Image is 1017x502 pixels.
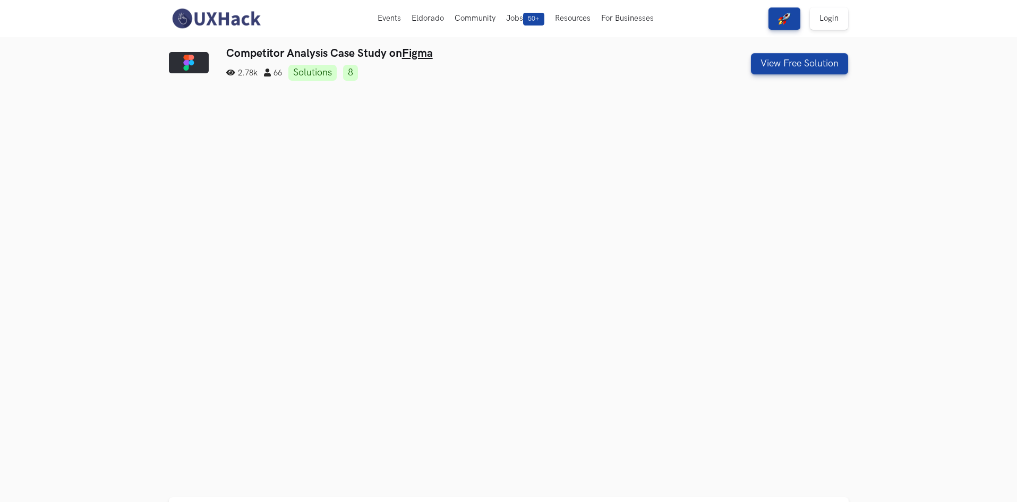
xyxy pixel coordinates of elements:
[751,53,848,74] button: View Free Solution
[810,7,848,30] a: Login
[343,65,358,81] a: 8
[523,13,544,25] span: 50+
[169,52,209,73] img: Figma logo
[778,12,791,25] img: rocket
[169,7,263,30] img: UXHack-logo.png
[264,69,282,78] span: 66
[226,47,676,60] h3: Competitor Analysis Case Study on
[226,69,258,78] span: 2.78k
[288,65,337,81] a: Solutions
[402,47,433,60] a: Figma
